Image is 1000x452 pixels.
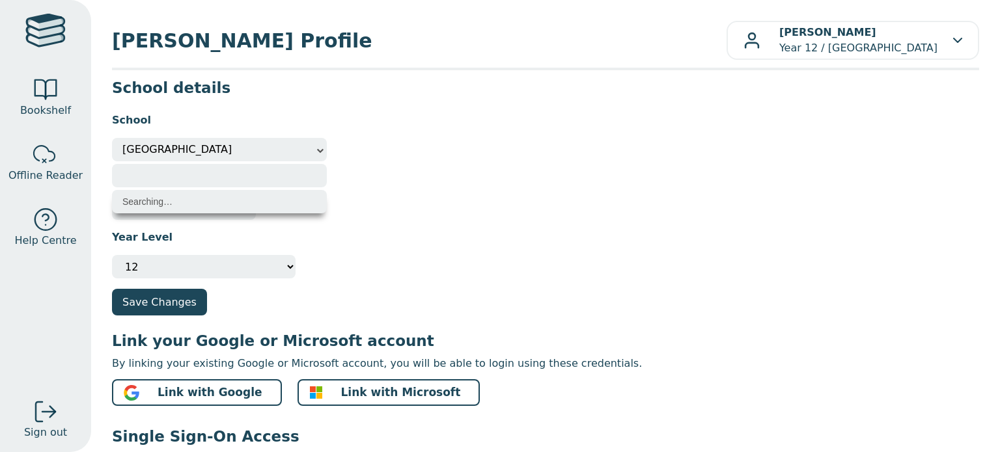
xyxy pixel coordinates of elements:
[124,385,139,401] img: google_logo.svg
[122,138,316,161] span: Box Hill High School
[112,78,979,98] h3: School details
[112,427,979,446] h3: Single Sign-On Access
[309,386,323,399] img: ms-symbollockup_mssymbol_19.svg
[112,356,979,371] p: By linking your existing Google or Microsoft account, you will be able to login using these crede...
[298,379,480,406] button: Link with Microsoft
[14,233,76,248] span: Help Centre
[341,384,461,401] span: Link with Microsoft
[112,230,173,245] label: Year Level
[112,289,207,315] button: Save Changes
[112,379,282,406] button: Link with Google
[727,21,979,60] button: [PERSON_NAME]Year 12 / [GEOGRAPHIC_DATA]
[779,26,876,38] b: [PERSON_NAME]
[112,331,979,351] h3: Link your Google or Microsoft account
[158,384,262,401] span: Link with Google
[24,425,67,440] span: Sign out
[112,190,327,213] li: Searching…
[779,25,937,56] p: Year 12 / [GEOGRAPHIC_DATA]
[112,26,727,55] span: [PERSON_NAME] Profile
[8,168,83,183] span: Offline Reader
[112,113,151,128] label: School
[20,103,71,118] span: Bookshelf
